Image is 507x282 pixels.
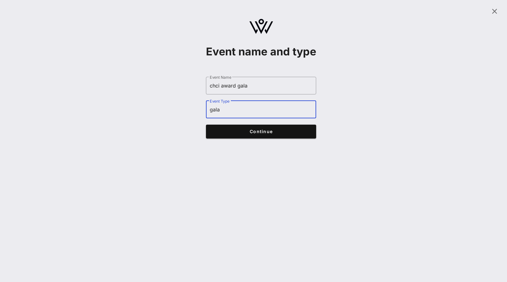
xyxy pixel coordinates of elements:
img: logo.svg [249,19,273,34]
button: Continue [206,125,316,138]
label: Event Type [210,99,230,104]
input: Event Type [210,104,312,115]
h1: Event name and type [206,45,316,58]
span: Continue [212,129,310,134]
label: Event Name [210,75,231,80]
